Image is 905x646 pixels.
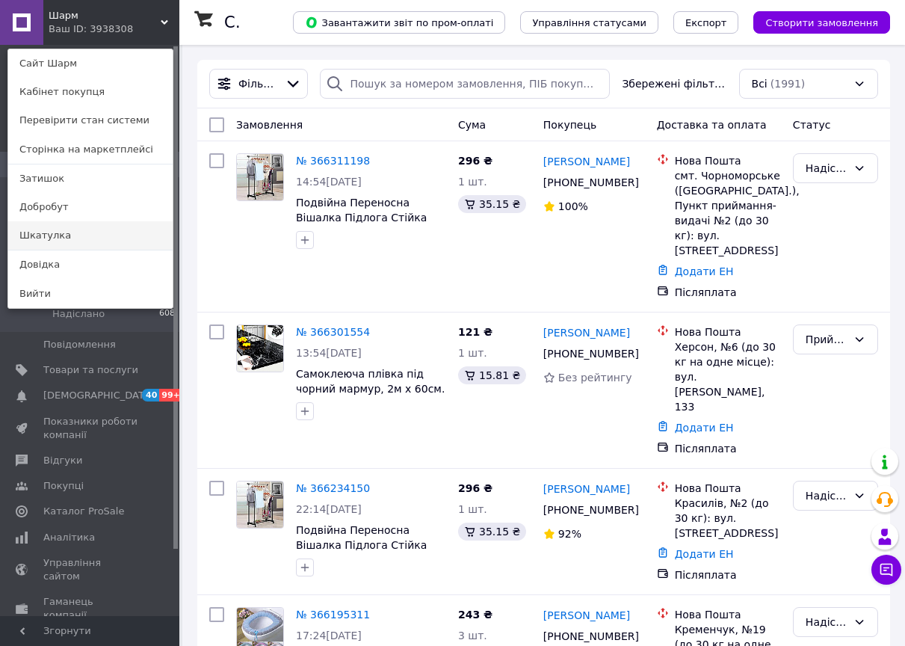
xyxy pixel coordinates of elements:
div: Красилів, №2 (до 30 кг): вул. [STREET_ADDRESS] [675,496,781,541]
a: [PERSON_NAME] [543,482,630,496]
span: Каталог ProSale [43,505,124,518]
span: Збережені фільтри: [622,76,726,91]
a: Фото товару [236,324,284,372]
div: Прийнято [806,331,847,348]
div: [PHONE_NUMBER] [540,343,634,364]
span: Шарм [49,9,161,22]
span: Надіслано [52,307,105,321]
div: Нова Пошта [675,153,781,168]
button: Чат з покупцем [871,555,901,585]
button: Управління статусами [520,11,658,34]
span: Управління статусами [532,17,646,28]
a: № 366195311 [296,609,370,621]
span: Завантажити звіт по пром-оплаті [305,16,493,29]
span: 17:24[DATE] [296,630,362,642]
a: [PERSON_NAME] [543,154,630,169]
div: [PHONE_NUMBER] [540,172,634,193]
a: Затишок [8,164,173,193]
a: Довідка [8,250,173,279]
span: Статус [793,119,831,131]
span: (1991) [770,78,806,90]
a: Додати ЕН [675,548,734,560]
a: Створити замовлення [738,16,890,28]
div: Надіслано [806,614,847,630]
div: 35.15 ₴ [458,523,526,541]
div: Післяплата [675,441,781,456]
div: Нова Пошта [675,481,781,496]
a: Шкатулка [8,221,173,250]
span: 40 [142,389,159,402]
span: 92% [558,528,581,540]
span: Замовлення [236,119,303,131]
a: Додати ЕН [675,265,734,277]
span: 3 шт. [458,630,487,642]
a: Сторінка на маркетплейсі [8,135,173,164]
button: Створити замовлення [753,11,890,34]
span: Повідомлення [43,338,116,351]
span: 14:54[DATE] [296,176,362,188]
a: Подвійна Переносна Вішалка Підлога Стійка для Одягу Double Pole Телескопічна на колесах ШАРМ [296,197,433,268]
input: Пошук за номером замовлення, ПІБ покупця, номером телефону, Email, номером накладної [320,69,611,99]
span: 121 ₴ [458,326,492,338]
span: Гаманець компанії [43,595,138,622]
span: [DEMOGRAPHIC_DATA] [43,389,154,402]
img: Фото товару [237,154,283,200]
h1: Список замовлень [224,13,376,31]
div: Надіслано [806,487,847,504]
a: [PERSON_NAME] [543,608,630,623]
span: Покупці [43,479,84,493]
a: Фото товару [236,153,284,201]
span: 13:54[DATE] [296,347,362,359]
div: смт. Чорноморське ([GEOGRAPHIC_DATA].), Пункт приймання-видачі №2 (до 30 кг): вул. [STREET_ADDRESS] [675,168,781,258]
span: Всі [752,76,767,91]
span: 243 ₴ [458,609,492,621]
a: № 366311198 [296,155,370,167]
span: Покупець [543,119,596,131]
span: 22:14[DATE] [296,503,362,515]
a: Кабінет покупця [8,78,173,106]
div: Ваш ID: 3938308 [49,22,111,36]
span: 296 ₴ [458,482,492,494]
span: 99+ [159,389,184,402]
div: Херсон, №6 (до 30 кг на одне місце): вул. [PERSON_NAME], 133 [675,339,781,414]
span: Показники роботи компанії [43,415,138,442]
div: Післяплата [675,567,781,582]
span: 1 шт. [458,176,487,188]
a: Самоклеюча плівка під чорний мармур, 2м х 60см. Клейка плівка на кухню/Самоклейка для меблів ШАРМ [296,368,445,440]
div: Післяплата [675,285,781,300]
span: Створити замовлення [765,17,878,28]
a: Сайт Шарм [8,49,173,78]
a: Подвійна Переносна Вішалка Підлога Стійка для Одягу Double Pole Телескопічна на колесах ШАРМ [296,524,433,596]
span: Експорт [685,17,727,28]
span: Без рейтингу [558,372,632,384]
div: [PHONE_NUMBER] [540,499,634,520]
span: Управління сайтом [43,556,138,583]
span: 1 шт. [458,347,487,359]
div: Нова Пошта [675,324,781,339]
span: Фільтри [238,76,279,91]
button: Експорт [673,11,739,34]
span: Товари та послуги [43,363,138,377]
a: Перевірити стан системи [8,106,173,135]
a: [PERSON_NAME] [543,325,630,340]
div: Надіслано [806,160,847,176]
img: Фото товару [237,325,283,372]
span: 608 [159,307,175,321]
span: Cума [458,119,486,131]
span: Відгуки [43,454,82,467]
a: Додати ЕН [675,422,734,434]
span: 296 ₴ [458,155,492,167]
button: Завантажити звіт по пром-оплаті [293,11,505,34]
img: Фото товару [237,482,283,528]
span: 100% [558,200,588,212]
div: 35.15 ₴ [458,195,526,213]
a: Добробут [8,193,173,221]
a: Вийти [8,280,173,308]
div: Нова Пошта [675,607,781,622]
a: № 366234150 [296,482,370,494]
span: Аналітика [43,531,95,544]
a: Фото товару [236,481,284,529]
